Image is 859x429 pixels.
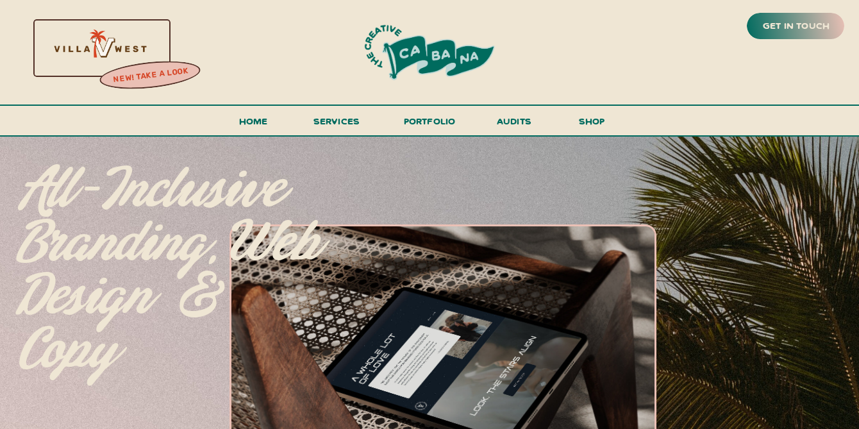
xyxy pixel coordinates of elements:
p: All-inclusive branding, web design & copy [18,164,324,345]
a: shop [561,113,622,135]
a: Home [233,113,273,137]
a: audits [495,113,533,135]
a: services [310,113,363,137]
a: get in touch [760,17,832,35]
a: portfolio [399,113,460,137]
span: services [313,115,360,127]
a: new! take a look [98,63,203,88]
